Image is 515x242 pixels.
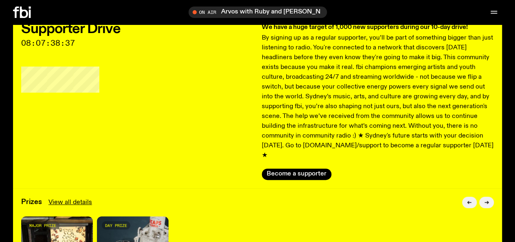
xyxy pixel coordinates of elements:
[262,33,494,160] p: By signing up as a regular supporter, you’ll be part of something bigger than just listening to r...
[48,198,92,207] a: View all details
[21,199,42,206] h3: Prizes
[21,40,254,47] span: 08:07:38:37
[21,22,254,36] h2: Supporter Drive
[262,22,494,32] h3: We have a huge target of 1,000 new supporters during our 10-day drive!
[262,169,331,180] button: Become a supporter
[29,223,56,228] span: major prize
[105,223,127,228] span: day prize
[188,7,327,18] button: On AirArvos with Ruby and [PERSON_NAME]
